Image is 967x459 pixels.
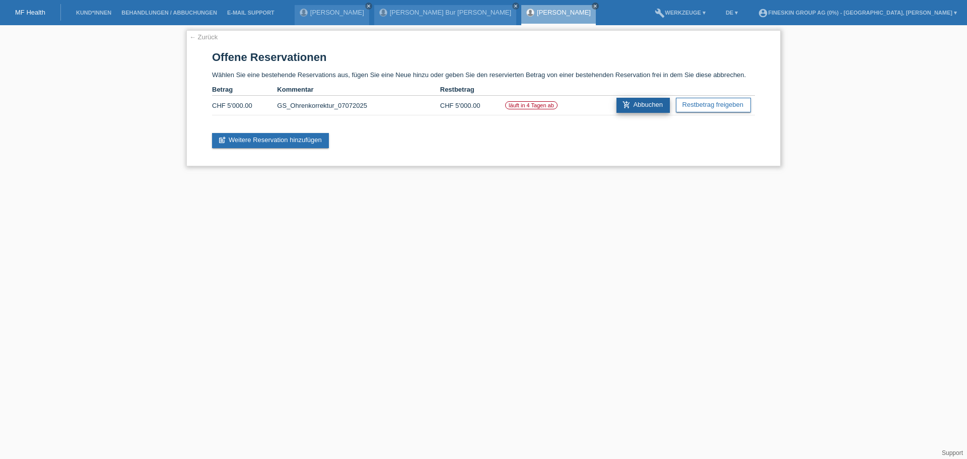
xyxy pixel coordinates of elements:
[116,10,222,16] a: Behandlungen / Abbuchungen
[721,10,743,16] a: DE ▾
[212,96,277,115] td: CHF 5'000.00
[592,3,599,10] a: close
[593,4,598,9] i: close
[222,10,280,16] a: E-Mail Support
[753,10,962,16] a: account_circleFineSkin Group AG (0%) - [GEOGRAPHIC_DATA], [PERSON_NAME] ▾
[676,98,751,112] a: Restbetrag freigeben
[277,96,440,115] td: GS_Ohrenkorrektur_07072025
[440,84,505,96] th: Restbetrag
[512,3,519,10] a: close
[513,4,518,9] i: close
[623,101,631,109] i: add_shopping_cart
[365,3,372,10] a: close
[277,84,440,96] th: Kommentar
[212,51,755,63] h1: Offene Reservationen
[212,133,329,148] a: post_addWeitere Reservation hinzufügen
[616,98,670,113] a: add_shopping_cartAbbuchen
[189,33,218,41] a: ← Zurück
[218,136,226,144] i: post_add
[440,96,505,115] td: CHF 5'000.00
[366,4,371,9] i: close
[505,101,558,109] label: läuft in 4 Tagen ab
[71,10,116,16] a: Kund*innen
[758,8,768,18] i: account_circle
[537,9,591,16] a: [PERSON_NAME]
[942,449,963,456] a: Support
[655,8,665,18] i: build
[186,30,781,166] div: Wählen Sie eine bestehende Reservations aus, fügen Sie eine Neue hinzu oder geben Sie den reservi...
[15,9,45,16] a: MF Health
[650,10,711,16] a: buildWerkzeuge ▾
[310,9,364,16] a: [PERSON_NAME]
[390,9,511,16] a: [PERSON_NAME] Bur [PERSON_NAME]
[212,84,277,96] th: Betrag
